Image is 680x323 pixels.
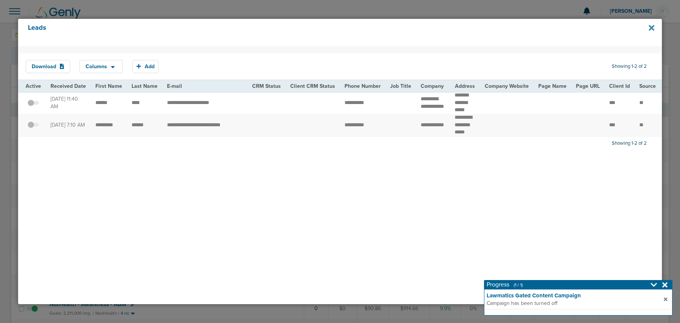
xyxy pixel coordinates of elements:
[286,80,340,92] th: Client CRM Status
[514,282,523,288] span: (1 / 1)
[167,83,182,89] span: E-mail
[386,80,416,92] th: Job Title
[252,83,281,89] span: CRM Status
[46,114,91,136] td: [DATE] 7:10 AM
[450,80,480,92] th: Address
[639,83,656,89] span: Source
[487,292,664,300] strong: Lawmatics Gated Content Campaign
[416,80,450,92] th: Company
[86,64,107,69] span: Columns
[26,83,41,89] span: Active
[487,281,523,289] h4: Progress
[28,24,592,41] h4: Leads
[480,80,534,92] th: Company Website
[345,83,381,89] span: Phone Number
[145,63,155,70] span: Add
[487,300,662,307] span: Campaign has been turned off
[95,83,122,89] span: First Name
[26,60,70,73] button: Download
[612,140,647,147] span: Showing 1-2 of 2
[132,60,159,73] button: Add
[46,92,91,114] td: [DATE] 11:40 AM
[612,63,647,70] span: Showing 1-2 of 2
[51,83,86,89] span: Received Date
[576,83,600,89] span: Page URL
[609,83,630,89] span: Client Id
[132,83,158,89] span: Last Name
[534,80,571,92] th: Page Name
